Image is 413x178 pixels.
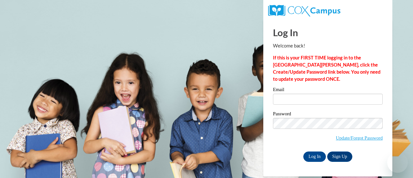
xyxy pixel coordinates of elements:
iframe: Button to launch messaging window [387,152,408,173]
label: Email [273,87,383,94]
p: Welcome back! [273,42,383,49]
a: Update/Forgot Password [336,135,383,141]
label: Password [273,111,383,118]
a: Sign Up [327,152,352,162]
strong: If this is your FIRST TIME logging in to the [GEOGRAPHIC_DATA][PERSON_NAME], click the Create/Upd... [273,55,380,82]
input: Log In [303,152,326,162]
img: COX Campus [268,5,340,16]
h1: Log In [273,26,383,39]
